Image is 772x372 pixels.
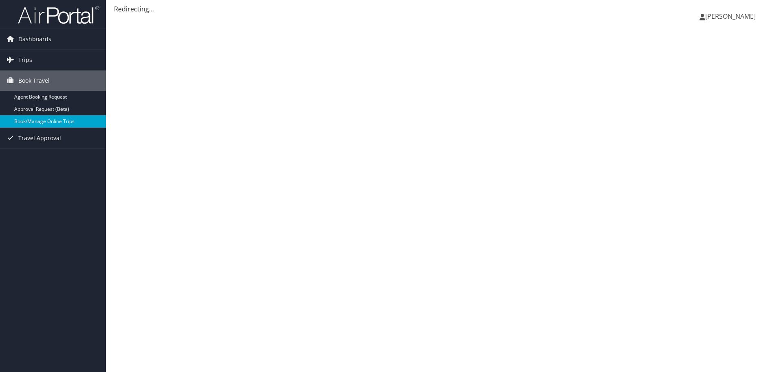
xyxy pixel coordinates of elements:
[18,50,32,70] span: Trips
[18,29,51,49] span: Dashboards
[18,128,61,148] span: Travel Approval
[18,70,50,91] span: Book Travel
[18,5,99,24] img: airportal-logo.png
[705,12,756,21] span: [PERSON_NAME]
[700,4,764,29] a: [PERSON_NAME]
[114,4,764,14] div: Redirecting...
